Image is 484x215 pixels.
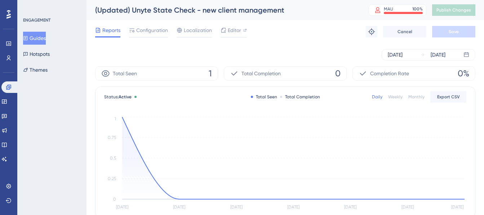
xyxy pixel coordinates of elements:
[280,94,320,100] div: Total Completion
[388,94,403,100] div: Weekly
[430,91,466,103] button: Export CSV
[104,94,132,100] span: Status:
[95,5,351,15] div: (Updated) Unyte State Check - new client management
[23,63,48,76] button: Themes
[449,29,459,35] span: Save
[228,26,241,35] span: Editor
[388,50,403,59] div: [DATE]
[412,6,423,12] div: 100 %
[23,17,50,23] div: ENGAGEMENT
[102,26,120,35] span: Reports
[230,205,243,210] tspan: [DATE]
[251,94,277,100] div: Total Seen
[113,69,137,78] span: Total Seen
[383,26,426,37] button: Cancel
[401,205,414,210] tspan: [DATE]
[384,6,393,12] div: MAU
[432,4,475,16] button: Publish Changes
[451,205,463,210] tspan: [DATE]
[431,50,445,59] div: [DATE]
[113,197,116,202] tspan: 0
[432,26,475,37] button: Save
[370,69,409,78] span: Completion Rate
[110,156,116,161] tspan: 0.5
[209,68,212,79] span: 1
[241,69,281,78] span: Total Completion
[335,68,341,79] span: 0
[119,94,132,99] span: Active
[115,116,116,121] tspan: 1
[116,205,128,210] tspan: [DATE]
[437,94,460,100] span: Export CSV
[23,48,50,61] button: Hotspots
[287,205,299,210] tspan: [DATE]
[136,26,168,35] span: Configuration
[108,176,116,181] tspan: 0.25
[398,29,412,35] span: Cancel
[458,68,469,79] span: 0%
[408,94,425,100] div: Monthly
[436,7,471,13] span: Publish Changes
[173,205,185,210] tspan: [DATE]
[23,32,46,45] button: Guides
[372,94,382,100] div: Daily
[344,205,356,210] tspan: [DATE]
[184,26,212,35] span: Localization
[108,135,116,140] tspan: 0.75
